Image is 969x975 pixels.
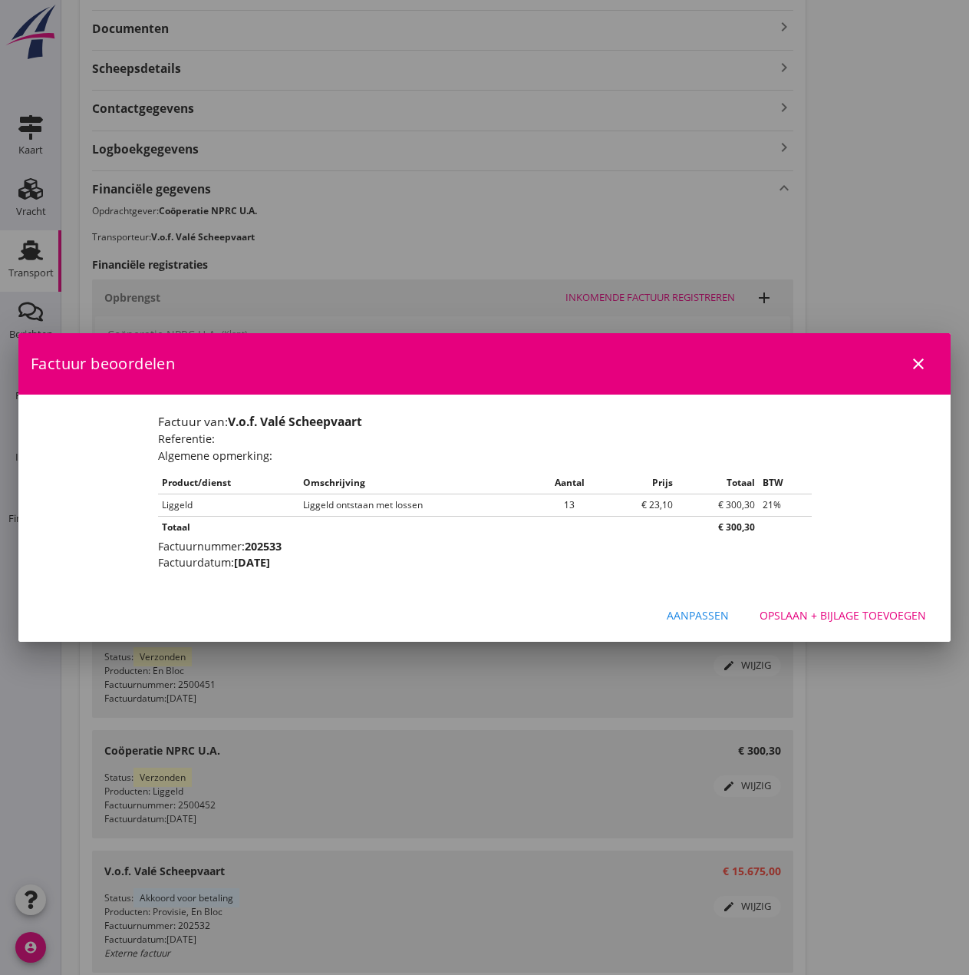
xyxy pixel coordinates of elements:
[158,516,677,538] th: Totaal
[158,431,812,464] h2: Referentie: Algemene opmerking:
[760,607,926,623] div: Opslaan + bijlage toevoegen
[535,472,605,494] th: Aantal
[759,494,811,516] td: 21%
[158,494,300,516] td: Liggeld
[677,516,759,538] th: € 300,30
[234,555,270,570] strong: [DATE]
[909,355,928,373] i: close
[677,494,759,516] td: € 300,30
[228,413,362,430] strong: V.o.f. Valé Scheepvaart
[667,607,729,623] div: Aanpassen
[158,554,812,571] h2: Factuurdatum:
[654,602,741,630] button: Aanpassen
[18,333,951,395] div: Factuur beoordelen
[158,413,812,431] h1: Factuur van:
[747,602,938,630] button: Opslaan + bijlage toevoegen
[605,472,677,494] th: Prijs
[299,472,535,494] th: Omschrijving
[245,539,282,554] strong: 202533
[299,494,535,516] td: Liggeld ontstaan met lossen
[759,472,811,494] th: BTW
[158,538,812,555] h2: Factuurnummer:
[158,472,300,494] th: Product/dienst
[535,494,605,516] td: 13
[677,472,759,494] th: Totaal
[605,494,677,516] td: € 23,10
